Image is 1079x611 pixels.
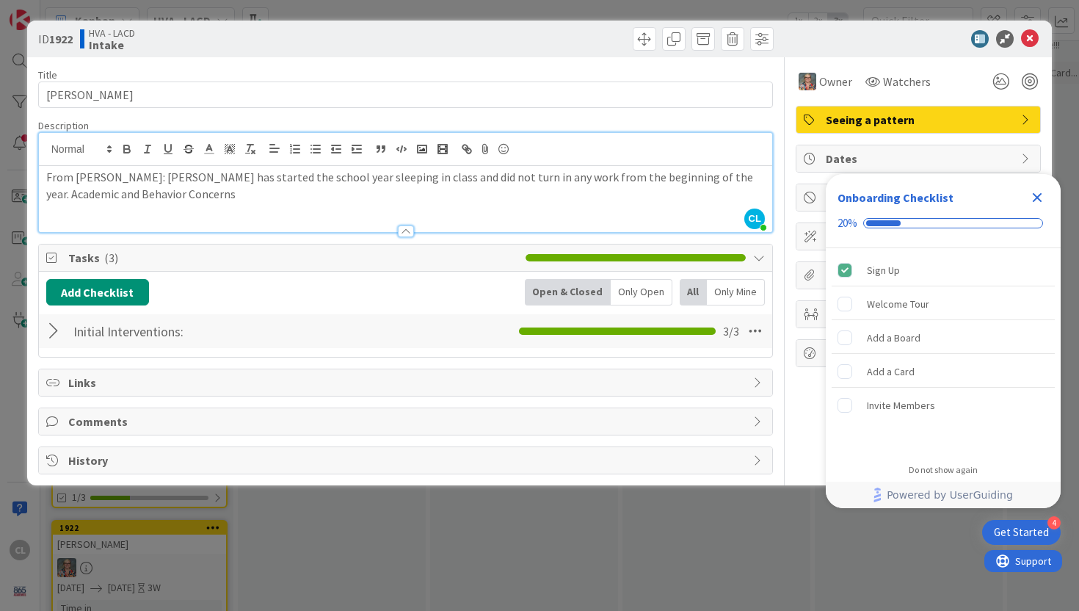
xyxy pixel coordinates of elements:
span: Seeing a pattern [826,111,1014,129]
div: Only Mine [707,279,765,305]
span: Dates [826,150,1014,167]
div: 20% [838,217,857,230]
span: 3 / 3 [723,322,739,340]
div: Only Open [611,279,672,305]
div: Invite Members [867,397,935,414]
a: Powered by UserGuiding [833,482,1053,508]
b: Intake [89,39,135,51]
div: Add a Card [867,363,915,380]
div: Footer [826,482,1061,508]
div: Sign Up is complete. [832,254,1055,286]
span: Watchers [883,73,931,90]
div: Add a Board is incomplete. [832,322,1055,354]
label: Title [38,68,57,82]
input: Add Checklist... [68,318,379,344]
div: Onboarding Checklist [838,189,953,206]
div: Checklist items [826,248,1061,455]
span: Support [31,2,67,20]
div: Add a Card is incomplete. [832,355,1055,388]
span: Description [38,119,89,132]
button: Add Checklist [46,279,149,305]
div: Checklist Container [826,174,1061,508]
span: CL [744,209,765,229]
div: Open & Closed [525,279,611,305]
div: Add a Board [867,329,920,347]
div: Welcome Tour is incomplete. [832,288,1055,320]
div: Close Checklist [1025,186,1049,209]
div: Checklist progress: 20% [838,217,1049,230]
div: 4 [1047,516,1061,529]
div: All [680,279,707,305]
div: Open Get Started checklist, remaining modules: 4 [982,520,1061,545]
span: Tasks [68,249,519,267]
span: Owner [819,73,852,90]
span: History [68,452,746,469]
div: Get Started [994,525,1049,540]
div: Invite Members is incomplete. [832,389,1055,422]
div: Do not show again [909,464,978,476]
span: Comments [68,413,746,430]
div: Welcome Tour [867,295,929,313]
input: type card name here... [38,82,774,108]
span: HVA - LACD [89,27,135,39]
span: ID [38,30,73,48]
span: ( 3 ) [104,250,118,265]
p: From [PERSON_NAME]: [PERSON_NAME] has started the school year sleeping in class and did not turn ... [46,169,766,202]
span: Powered by UserGuiding [887,486,1013,504]
b: 1922 [49,32,73,46]
span: Links [68,374,746,391]
img: AD [799,73,816,90]
div: Sign Up [867,261,900,279]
